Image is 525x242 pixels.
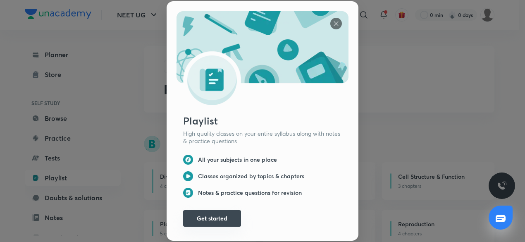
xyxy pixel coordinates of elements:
[183,113,348,128] div: Playlist
[198,156,277,163] h6: All your subjects in one place
[177,11,348,105] img: syllabus
[183,188,193,198] img: syllabus
[183,210,241,227] button: Get started
[198,189,302,196] h6: Notes & practice questions for revision
[330,18,342,29] img: syllabus
[198,173,304,180] h6: Classes organized by topics & chapters
[183,155,193,165] img: syllabus
[183,171,193,181] img: syllabus
[183,130,342,145] p: High quality classes on your entire syllabus along with notes & practice questions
